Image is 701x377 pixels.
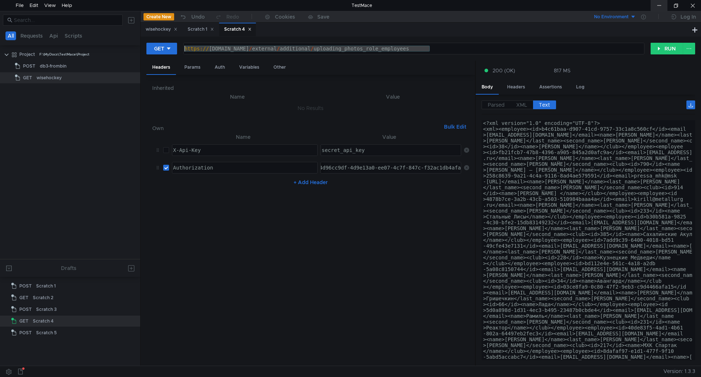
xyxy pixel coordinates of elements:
div: Body [476,80,499,95]
span: Text [539,102,550,108]
div: Scratch 5 [36,327,57,338]
div: Log [570,80,590,94]
button: Undo [174,11,210,22]
div: Scratch 3 [36,304,57,315]
div: Scratch 4 [33,316,54,327]
div: db3-frombin [40,61,66,72]
button: Redo [210,11,244,22]
div: wisehockey [146,26,177,33]
h6: Own [152,124,441,133]
button: RUN [651,43,683,54]
span: 200 (OK) [493,66,515,75]
button: Create New [143,13,174,20]
span: POST [19,327,32,338]
button: Scripts [62,31,84,40]
div: Scratch 1 [188,26,214,33]
div: Auth [209,61,231,74]
span: GET [19,292,28,303]
button: Bulk Edit [441,122,469,131]
div: Scratch 4 [224,26,252,33]
div: Headers [146,61,176,75]
nz-embed-empty: No Results [298,105,323,111]
button: No Environment [585,11,636,23]
div: No Environment [594,14,629,20]
span: GET [23,72,32,83]
div: Save [317,14,329,19]
button: + Add Header [291,178,331,187]
div: 817 MS [554,67,571,74]
h6: Inherited [152,84,469,92]
span: POST [19,281,32,292]
div: Other [268,61,292,74]
div: Scratch 2 [33,292,53,303]
button: Api [47,31,60,40]
div: Cookies [275,12,295,21]
div: Undo [191,12,205,21]
div: F:\MyDocs\TestMace\Project [39,49,89,60]
span: XML [516,102,527,108]
span: GET [19,316,28,327]
button: Requests [18,31,45,40]
input: Search... [14,16,118,24]
span: POST [19,304,32,315]
th: Value [318,133,461,141]
button: All [5,31,16,40]
span: POST [23,61,35,72]
div: Scratch 1 [36,281,56,292]
div: Drafts [61,264,76,273]
div: Redo [226,12,239,21]
div: Params [179,61,206,74]
div: wisehockey [37,72,62,83]
button: GET [146,43,177,54]
div: Headers [501,80,531,94]
div: Log In [681,12,696,21]
span: Version: 1.3.3 [663,366,695,377]
div: Variables [233,61,265,74]
span: Parsed [488,102,505,108]
div: Project [19,49,35,60]
th: Name [169,133,318,141]
div: GET [154,45,164,53]
div: Assertions [533,80,568,94]
th: Name [158,92,317,101]
th: Value [317,92,469,101]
